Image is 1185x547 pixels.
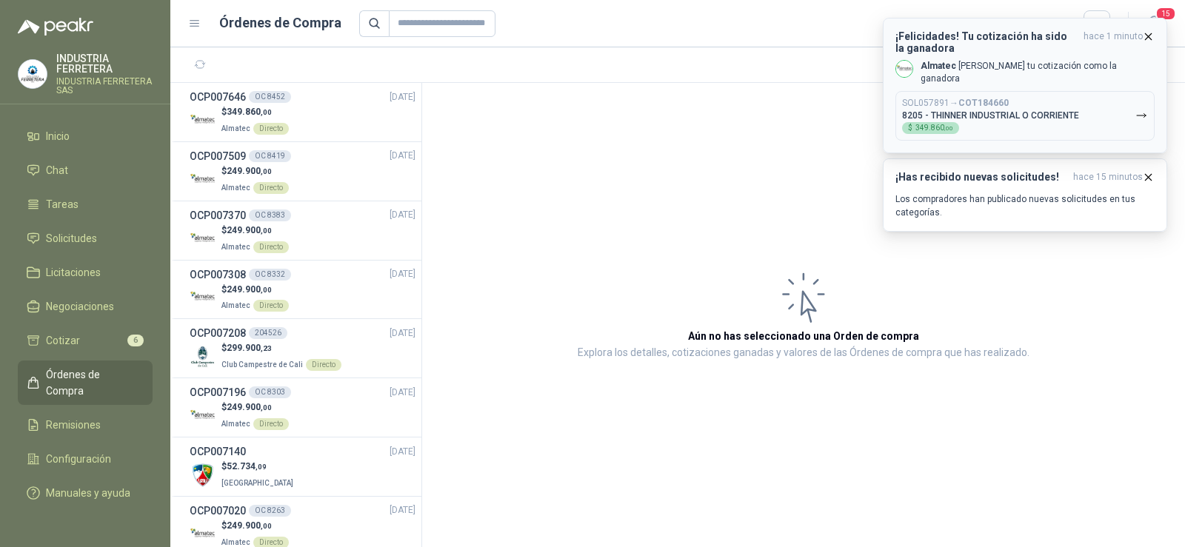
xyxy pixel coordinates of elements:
span: ,00 [261,403,272,412]
p: $ [221,400,289,415]
h3: OCP007646 [190,89,246,105]
span: hace 15 minutos [1073,171,1143,184]
span: 349.860 [915,124,953,132]
a: Chat [18,156,153,184]
h3: OCP007208 [190,325,246,341]
span: 15 [1155,7,1176,21]
p: $ [221,105,289,119]
span: ,00 [261,108,272,116]
span: [DATE] [390,149,415,163]
p: INDUSTRIA FERRETERA SAS [56,77,153,95]
a: OCP007646OC 8452[DATE] Company Logo$349.860,00AlmatecDirecto [190,89,415,135]
div: Directo [253,241,289,253]
a: Cotizar6 [18,326,153,355]
h3: OCP007020 [190,503,246,519]
span: ,00 [261,286,272,294]
button: ¡Felicidades! Tu cotización ha sido la ganadorahace 1 minuto Company LogoAlmatec [PERSON_NAME] tu... [883,18,1167,153]
a: OCP007509OC 8419[DATE] Company Logo$249.900,00AlmatecDirecto [190,148,415,195]
span: Chat [46,162,68,178]
span: Club Campestre de Cali [221,360,303,369]
h3: OCP007308 [190,266,246,283]
span: Solicitudes [46,230,97,246]
span: [DATE] [390,90,415,104]
span: 249.900 [227,520,272,531]
span: [GEOGRAPHIC_DATA] [221,479,293,487]
span: [DATE] [390,445,415,459]
img: Company Logo [190,521,216,547]
span: 249.900 [227,284,272,295]
b: COT184660 [958,98,1009,108]
a: Órdenes de Compra [18,360,153,405]
div: OC 8383 [249,209,291,221]
a: OCP007208204526[DATE] Company Logo$299.900,23Club Campestre de CaliDirecto [190,325,415,372]
span: 299.900 [227,343,272,353]
h3: ¡Has recibido nuevas solicitudes! [895,171,1067,184]
h3: Aún no has seleccionado una Orden de compra [688,328,919,344]
span: [DATE] [390,326,415,340]
a: Licitaciones [18,258,153,286]
p: $ [221,224,289,238]
div: OC 8303 [249,386,291,398]
img: Company Logo [190,167,216,192]
b: Almatec [921,61,956,71]
a: Configuración [18,445,153,473]
a: Manuales y ayuda [18,479,153,507]
a: OCP007308OC 8332[DATE] Company Logo$249.900,00AlmatecDirecto [190,266,415,313]
span: Manuales y ayuda [46,485,130,501]
span: Negociaciones [46,298,114,315]
a: OCP007196OC 8303[DATE] Company Logo$249.900,00AlmatecDirecto [190,384,415,431]
span: ,23 [261,344,272,352]
h1: Órdenes de Compra [219,13,341,33]
h3: OCP007196 [190,384,246,400]
span: Cotizar [46,332,80,349]
span: Almatec [221,420,250,428]
div: OC 8452 [249,91,291,103]
div: Directo [253,123,289,135]
span: [DATE] [390,386,415,400]
button: 15 [1141,10,1167,37]
span: 249.900 [227,225,272,235]
div: Directo [253,418,289,430]
img: Company Logo [190,403,216,429]
span: ,00 [261,226,272,235]
a: Negociaciones [18,292,153,321]
div: OC 8263 [249,505,291,517]
p: [PERSON_NAME] tu cotización como la ganadora [921,60,1155,85]
div: Directo [306,359,341,371]
span: Remisiones [46,417,101,433]
a: OCP007140[DATE] Company Logo$52.734,09[GEOGRAPHIC_DATA] [190,443,415,490]
p: $ [221,341,341,355]
div: OC 8419 [249,150,291,162]
div: 204526 [249,327,287,339]
span: 249.900 [227,166,272,176]
h3: OCP007509 [190,148,246,164]
span: 349.860 [227,107,272,117]
img: Company Logo [19,60,47,88]
span: ,09 [256,463,267,471]
img: Company Logo [896,61,912,77]
a: Tareas [18,190,153,218]
span: ,00 [261,522,272,530]
img: Company Logo [190,107,216,133]
span: [DATE] [390,208,415,222]
p: SOL057891 → [902,98,1009,109]
h3: OCP007370 [190,207,246,224]
h3: ¡Felicidades! Tu cotización ha sido la ganadora [895,30,1078,54]
span: Almatec [221,243,250,251]
img: Company Logo [190,284,216,310]
p: $ [221,460,296,474]
p: $ [221,164,289,178]
img: Company Logo [190,226,216,252]
span: ,00 [944,125,953,132]
div: Directo [253,182,289,194]
span: 6 [127,335,144,346]
a: Remisiones [18,411,153,439]
div: Directo [253,300,289,312]
span: 52.734 [227,461,267,472]
span: hace 1 minuto [1084,30,1143,54]
span: Licitaciones [46,264,101,281]
span: ,00 [261,167,272,175]
div: $ [902,122,959,134]
span: Almatec [221,301,250,309]
button: ¡Has recibido nuevas solicitudes!hace 15 minutos Los compradores han publicado nuevas solicitudes... [883,158,1167,232]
